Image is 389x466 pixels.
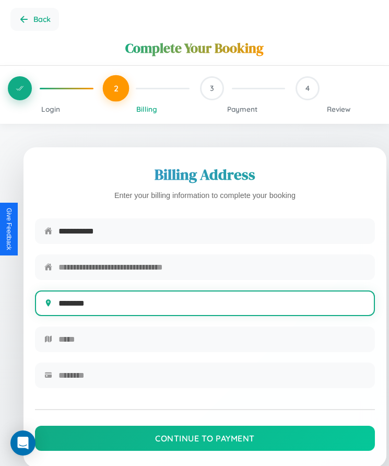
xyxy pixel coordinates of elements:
span: 3 [210,84,214,93]
h1: Complete Your Booking [125,39,264,57]
h2: Billing Address [35,164,375,185]
span: Billing [136,104,157,113]
span: Review [327,104,350,113]
div: Open Intercom Messenger [10,430,36,456]
span: 4 [305,84,310,93]
span: Login [41,104,60,113]
div: Give Feedback [5,208,13,250]
p: Enter your billing information to complete your booking [35,189,375,203]
button: Continue to Payment [35,426,375,451]
button: Go back [10,8,59,31]
span: Payment [227,104,257,113]
span: 2 [113,83,118,94]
